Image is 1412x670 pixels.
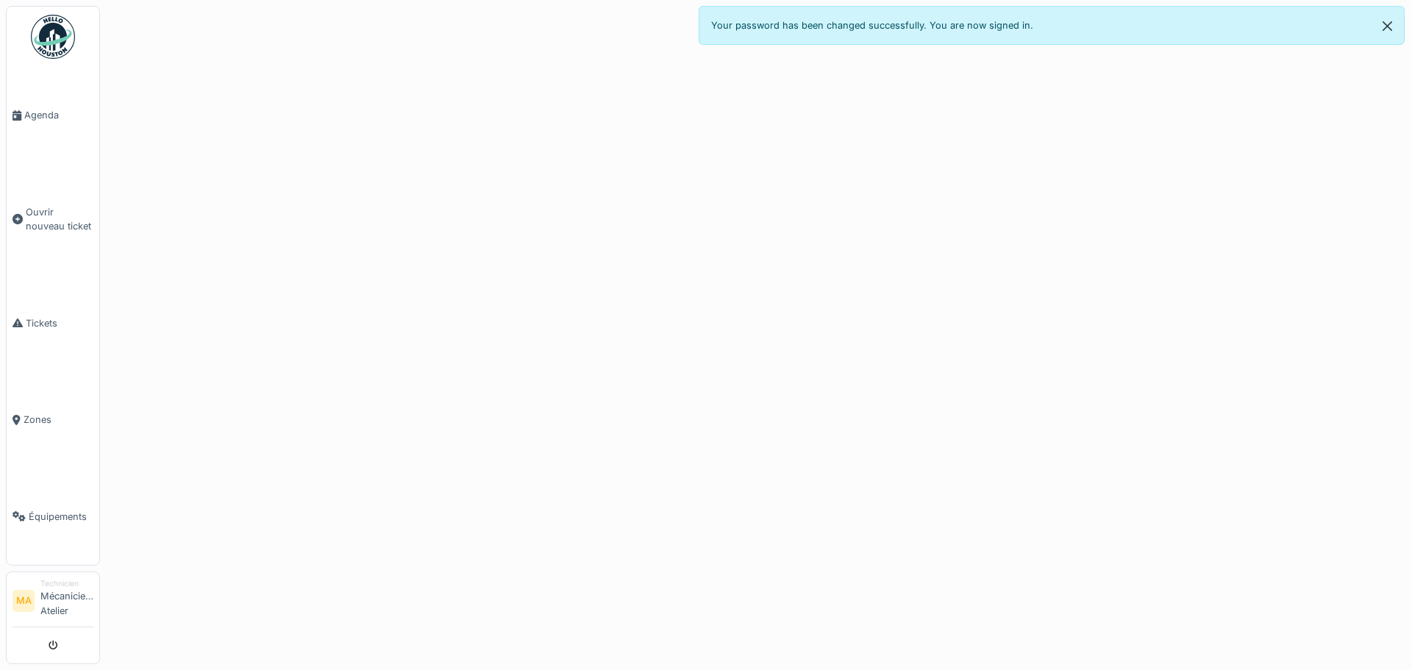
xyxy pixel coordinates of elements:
[7,274,99,371] a: Tickets
[7,164,99,275] a: Ouvrir nouveau ticket
[26,205,93,233] span: Ouvrir nouveau ticket
[1371,7,1404,46] button: Close
[24,108,93,122] span: Agenda
[40,578,93,589] div: Technicien
[7,371,99,468] a: Zones
[13,590,35,612] li: MA
[26,316,93,330] span: Tickets
[40,578,93,624] li: Mécaniciens Atelier
[24,413,93,427] span: Zones
[29,510,93,524] span: Équipements
[699,6,1405,45] div: Your password has been changed successfully. You are now signed in.
[7,468,99,566] a: Équipements
[13,578,93,627] a: MA TechnicienMécaniciens Atelier
[31,15,75,59] img: Badge_color-CXgf-gQk.svg
[7,67,99,164] a: Agenda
